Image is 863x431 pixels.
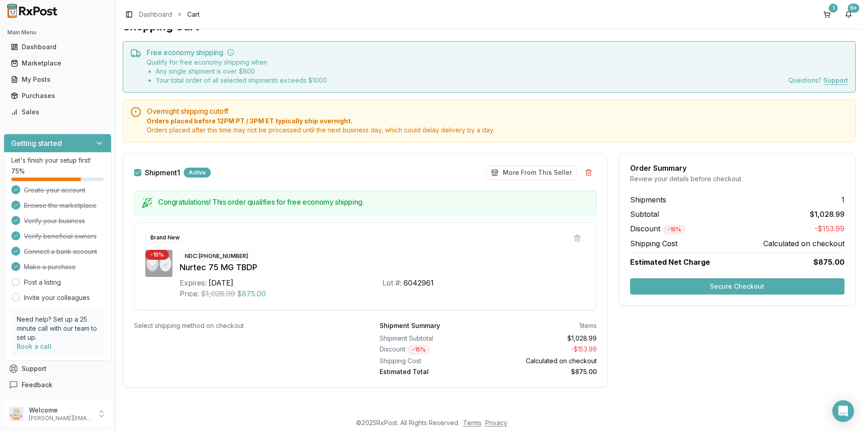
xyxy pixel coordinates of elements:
a: Sales [7,104,108,120]
button: 1 [820,7,834,22]
div: Price: [180,288,199,299]
button: More From This Seller [486,165,577,180]
a: Dashboard [7,39,108,55]
div: Estimated Total [380,367,484,376]
div: Select shipping method on checkout [134,321,351,330]
span: Shipping Cost [630,238,677,249]
span: Orders placed before 12PM PT / 3PM ET typically ship overnight. [147,117,848,126]
span: Verify your business [24,216,85,225]
span: Create your account [24,186,85,195]
button: Sales [4,105,111,119]
p: Need help? Set up a 25 minute call with our team to set up. [17,315,98,342]
a: Invite your colleagues [24,293,90,302]
span: Connect a bank account [24,247,97,256]
a: Terms [463,419,482,426]
div: Shipment Summary [380,321,440,330]
nav: breadcrumb [139,10,200,19]
span: $875.00 [813,257,844,267]
div: NDC: [PHONE_NUMBER] [180,251,253,261]
div: $1,028.99 [492,334,596,343]
div: $875.00 [492,367,596,376]
button: Feedback [4,377,111,393]
div: Open Intercom Messenger [832,400,854,422]
div: 6042961 [404,277,434,288]
img: Nurtec 75 MG TBDP [145,250,172,277]
li: Your total order of all selected shipments exceeds $ 1000 [156,76,327,85]
div: - 15 % [663,225,686,234]
div: [DATE] [209,277,233,288]
div: Lot #: [382,277,402,288]
li: Any single shipment is over $ 800 [156,67,327,76]
button: Marketplace [4,56,111,70]
span: Feedback [22,380,52,389]
button: Support [4,361,111,377]
div: Order Summary [630,164,844,172]
button: My Posts [4,72,111,87]
h2: Main Menu [7,29,108,36]
span: Cart [187,10,200,19]
div: Active [184,168,211,178]
span: Shipments [630,194,666,205]
div: Discount [380,345,484,355]
a: Marketplace [7,55,108,71]
p: Welcome [29,406,92,415]
h5: Free economy shipping [147,49,848,56]
span: Subtotal [630,209,659,220]
div: Sales [11,108,104,117]
h5: Overnight shipping cutoff [147,108,848,115]
span: -$153.99 [814,223,844,234]
div: Dashboard [11,42,104,52]
div: 1 items [579,321,597,330]
span: Browse the marketplace [24,201,97,210]
div: Calculated on checkout [492,356,596,365]
a: Dashboard [139,10,172,19]
div: Purchases [11,91,104,100]
a: Privacy [485,419,507,426]
div: Shipment Subtotal [380,334,484,343]
div: Shipping Cost [380,356,484,365]
label: Shipment 1 [145,169,180,176]
a: My Posts [7,71,108,88]
div: - 15 % [407,345,431,355]
span: Make a purchase [24,262,76,272]
div: Nurtec 75 MG TBDP [180,261,585,274]
a: Book a call [17,342,51,350]
div: My Posts [11,75,104,84]
a: Post a listing [24,278,61,287]
button: 9+ [841,7,856,22]
span: 75 % [11,167,25,176]
span: $1,028.99 [201,288,235,299]
span: 1 [841,194,844,205]
div: 1 [829,4,838,13]
span: $875.00 [237,288,266,299]
div: Marketplace [11,59,104,68]
span: Verify beneficial owners [24,232,97,241]
span: Discount [630,224,686,233]
span: Estimated Net Charge [630,258,710,267]
h3: Getting started [11,138,62,149]
button: Secure Checkout [630,278,844,295]
img: RxPost Logo [4,4,61,18]
span: $1,028.99 [810,209,844,220]
div: Qualify for free economy shipping when [147,58,327,85]
div: Questions? [789,76,848,85]
div: - 15 % [145,250,169,260]
div: Expires: [180,277,207,288]
button: Dashboard [4,40,111,54]
span: Calculated on checkout [763,238,844,249]
img: User avatar [9,407,23,421]
h5: Congratulations! This order qualifies for free economy shipping. [158,198,589,206]
div: 9+ [848,4,859,13]
div: Review your details before checkout [630,174,844,183]
div: Brand New [145,233,185,243]
span: Orders placed after this time may not be processed until the next business day, which could delay... [147,126,848,135]
p: [PERSON_NAME][EMAIL_ADDRESS][DOMAIN_NAME] [29,415,92,422]
button: Purchases [4,89,111,103]
a: Purchases [7,88,108,104]
p: Let's finish your setup first! [11,156,104,165]
div: - $153.99 [492,345,596,355]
